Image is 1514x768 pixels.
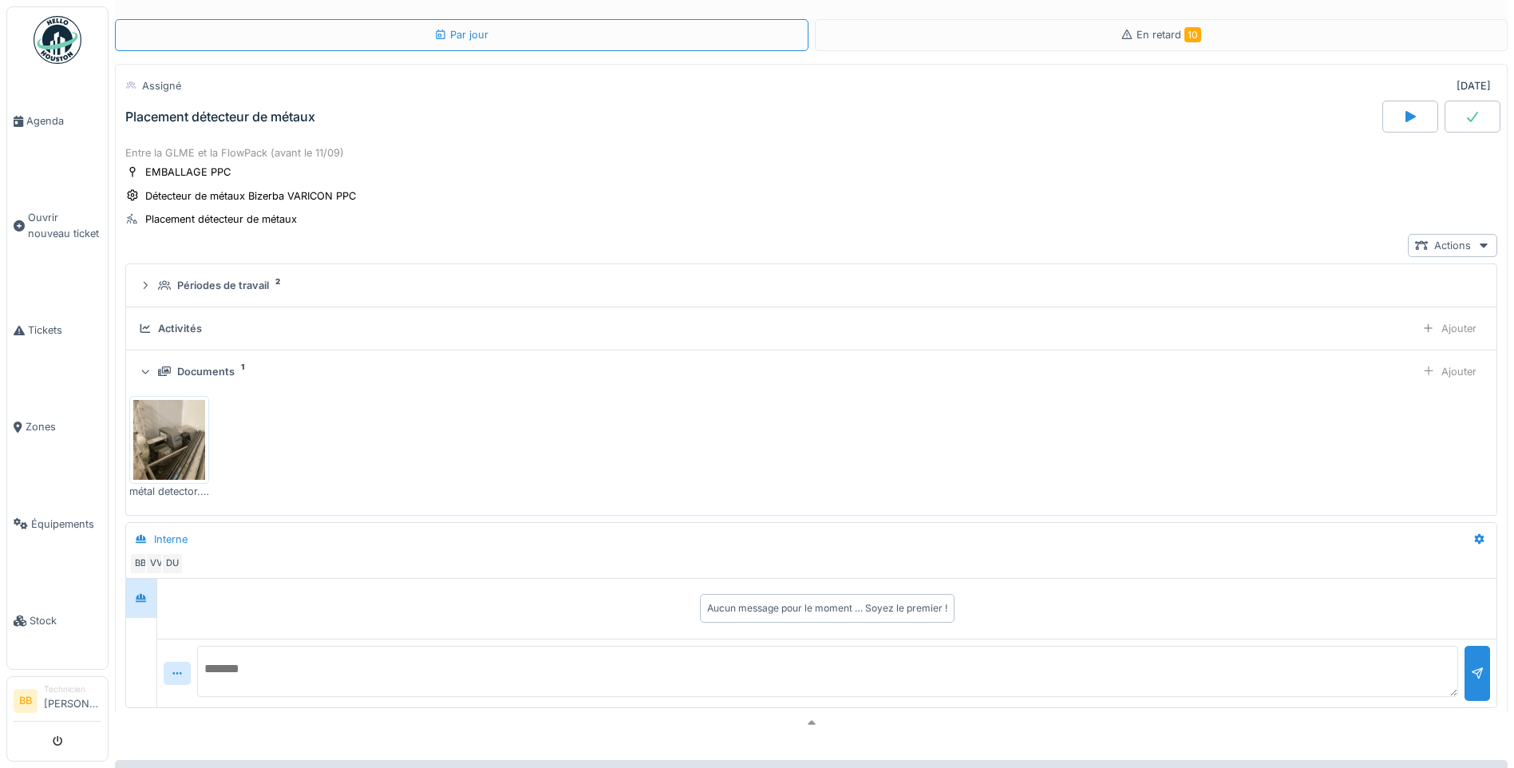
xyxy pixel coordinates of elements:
div: Entre la GLME et la FlowPack (avant le 11/09) [125,145,1497,160]
a: Stock [7,572,108,669]
li: [PERSON_NAME] [44,683,101,718]
div: Par jour [434,27,488,42]
img: Badge_color-CXgf-gQk.svg [34,16,81,64]
div: BB [129,552,152,575]
span: 10 [1184,27,1201,42]
div: Ajouter [1415,360,1484,383]
span: Stock [30,613,101,628]
div: VV [145,552,168,575]
li: BB [14,689,38,713]
span: Équipements [31,517,101,532]
div: Documents [177,364,235,379]
div: Ajouter [1415,317,1484,340]
div: Technicien [44,683,101,695]
span: Ouvrir nouveau ticket [28,210,101,240]
img: lylj22funp5i50m2rq0zbf2e6xqd [133,400,205,480]
a: Tickets [7,282,108,378]
span: Tickets [28,323,101,338]
a: Ouvrir nouveau ticket [7,169,108,282]
div: métal detector.png [129,484,209,499]
div: Assigné [142,78,181,93]
div: Actions [1408,234,1497,257]
div: EMBALLAGE PPC [145,164,231,180]
div: Interne [154,532,188,547]
div: Placement détecteur de métaux [125,109,315,125]
a: BB Technicien[PERSON_NAME] [14,683,101,722]
a: Zones [7,378,108,475]
summary: ActivitésAjouter [132,314,1490,343]
div: Placement détecteur de métaux [145,212,297,227]
div: [DATE] [1457,78,1491,93]
div: DU [161,552,184,575]
span: Zones [26,419,101,434]
summary: Périodes de travail2 [132,271,1490,300]
span: En retard [1136,29,1201,41]
div: Détecteur de métaux Bizerba VARICON PPC [145,188,356,204]
div: Périodes de travail [177,278,269,293]
span: Agenda [26,113,101,129]
a: Agenda [7,73,108,169]
a: Équipements [7,476,108,572]
div: Aucun message pour le moment … Soyez le premier ! [707,601,947,616]
div: Activités [158,321,202,336]
summary: Documents1Ajouter [132,357,1490,386]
